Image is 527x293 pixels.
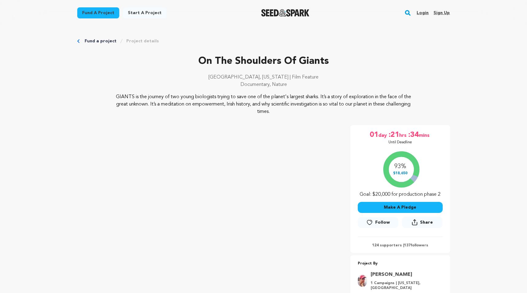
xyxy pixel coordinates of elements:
[388,140,412,145] p: Until Deadline
[402,217,442,230] span: Share
[399,130,408,140] span: hrs
[358,202,443,213] button: Make A Pledge
[371,271,439,278] a: Goto Scott DeGraw profile
[358,260,443,267] p: Project By
[77,7,119,18] a: Fund a project
[420,219,433,226] span: Share
[433,8,450,18] a: Sign up
[77,38,450,44] div: Breadcrumb
[77,54,450,69] p: On The Shoulders Of Giants
[261,9,309,17] a: Seed&Spark Homepage
[358,275,367,287] img: 73bbabdc3393ef94.png
[85,38,116,44] a: Fund a project
[408,130,419,140] span: :34
[126,38,159,44] a: Project details
[378,130,388,140] span: day
[370,130,378,140] span: 01
[417,8,429,18] a: Login
[371,281,439,291] p: 1 Campaigns | [US_STATE], [GEOGRAPHIC_DATA]
[404,244,411,247] span: 137
[114,93,413,115] p: GIANTS is the journey of two young biologists trying to save one of the planet's largest sharks. ...
[77,74,450,81] p: [GEOGRAPHIC_DATA], [US_STATE] | Film Feature
[388,130,399,140] span: :21
[77,81,450,88] p: Documentary, Nature
[261,9,309,17] img: Seed&Spark Logo Dark Mode
[402,217,442,228] button: Share
[358,243,443,248] p: 124 supporters | followers
[375,219,390,226] span: Follow
[419,130,431,140] span: mins
[358,217,398,228] a: Follow
[123,7,166,18] a: Start a project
